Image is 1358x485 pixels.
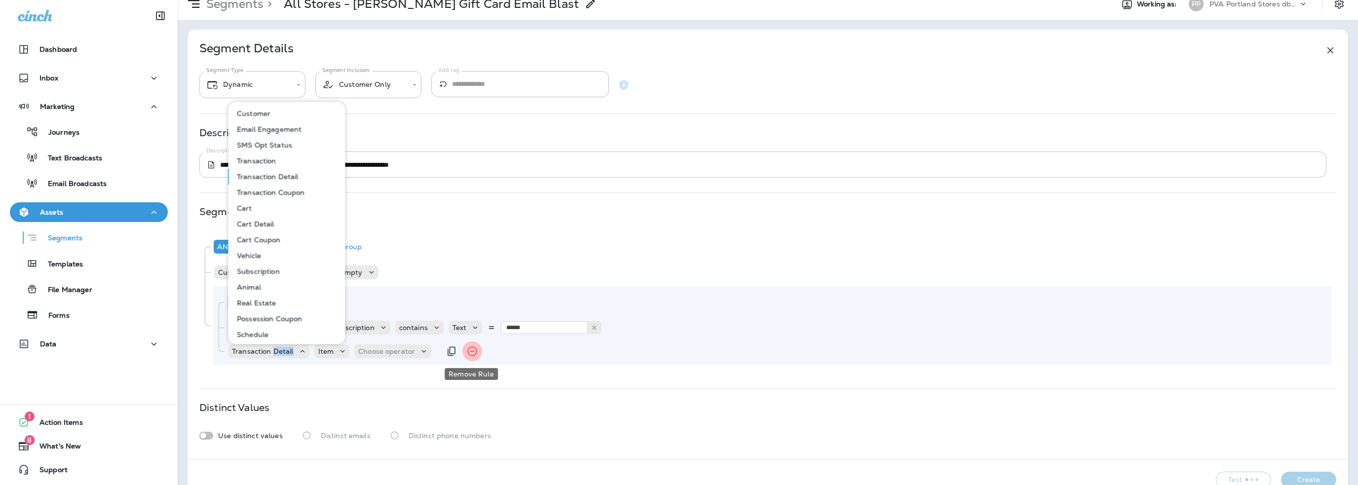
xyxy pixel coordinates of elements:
[10,202,168,222] button: Assets
[24,435,35,445] span: 8
[10,147,168,168] button: Text Broadcasts
[233,173,299,181] p: Transaction Detail
[318,347,334,355] p: Item
[199,208,280,216] p: Segment Builder
[321,432,371,440] p: Distinct emails
[40,340,57,348] p: Data
[10,121,168,142] button: Journeys
[10,460,168,480] button: Support
[399,324,428,332] p: contains
[214,240,237,254] div: And
[233,125,302,133] p: Email Engagement
[229,106,345,121] button: Customer
[40,208,63,216] p: Assets
[229,327,345,342] button: Schedule
[38,128,79,138] p: Journeys
[318,324,375,332] p: Item Description
[233,267,280,275] p: Subscription
[39,45,77,53] p: Dashboard
[10,412,168,432] button: 1Action Items
[229,311,345,327] button: Possession Coupon
[232,347,294,355] p: Transaction Detail
[322,78,406,91] div: Customer Only
[229,279,345,295] button: Animal
[199,44,294,56] p: Segment Details
[229,169,345,185] button: Transaction Detail
[229,121,345,137] button: Email Engagement
[445,368,498,380] div: Remove Rule
[10,436,168,456] button: 8What's New
[30,466,68,478] span: Support
[233,331,268,338] p: Schedule
[233,283,261,291] p: Animal
[147,6,174,26] button: Collapse Sidebar
[227,295,251,309] div: And
[233,141,292,149] p: SMS Opt Status
[229,232,345,248] button: Cart Coupon
[229,248,345,263] button: Vehicle
[462,341,482,361] button: Remove Rule
[233,157,276,165] p: Transaction
[442,341,461,361] button: Duplicate Rule
[10,173,168,193] button: Email Broadcasts
[206,67,243,74] label: Segment Type
[38,260,83,269] p: Templates
[10,97,168,116] button: Marketing
[233,110,270,117] p: Customer
[409,432,491,440] p: Distinct phone numbers
[10,39,168,59] button: Dashboard
[38,154,102,163] p: Text Broadcasts
[10,253,168,274] button: Templates
[325,239,366,255] button: Group
[40,103,75,111] p: Marketing
[233,188,305,196] p: Transaction Coupon
[10,334,168,354] button: Data
[39,74,58,82] p: Inbox
[218,432,283,440] p: Use distinct values
[38,180,107,189] p: Email Broadcasts
[206,147,235,154] label: Description
[206,79,290,91] div: Dynamic
[218,268,252,276] p: Customer
[233,252,261,260] p: Vehicle
[322,67,370,74] label: Segment Inclusion
[10,304,168,325] button: Forms
[229,200,345,216] button: Cart
[233,204,252,212] p: Cart
[229,153,345,169] button: Transaction
[229,216,345,232] button: Cart Detail
[38,286,92,295] p: File Manager
[10,227,168,248] button: Segments
[453,324,467,332] p: Text
[229,137,345,153] button: SMS Opt Status
[233,299,276,307] p: Real Estate
[30,442,81,454] span: What's New
[199,404,269,411] p: Distinct Values
[358,347,415,355] p: Choose operator
[30,418,83,430] span: Action Items
[233,236,281,244] p: Cart Coupon
[233,315,302,323] p: Possession Coupon
[229,185,345,200] button: Transaction Coupon
[10,279,168,299] button: File Manager
[10,68,168,88] button: Inbox
[199,129,254,137] p: Description
[38,234,82,244] p: Segments
[38,311,70,321] p: Forms
[229,295,345,311] button: Real Estate
[229,342,345,358] button: Survey
[438,67,459,74] label: Add tag
[25,411,35,421] span: 1
[229,263,345,279] button: Subscription
[233,220,274,228] p: Cart Detail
